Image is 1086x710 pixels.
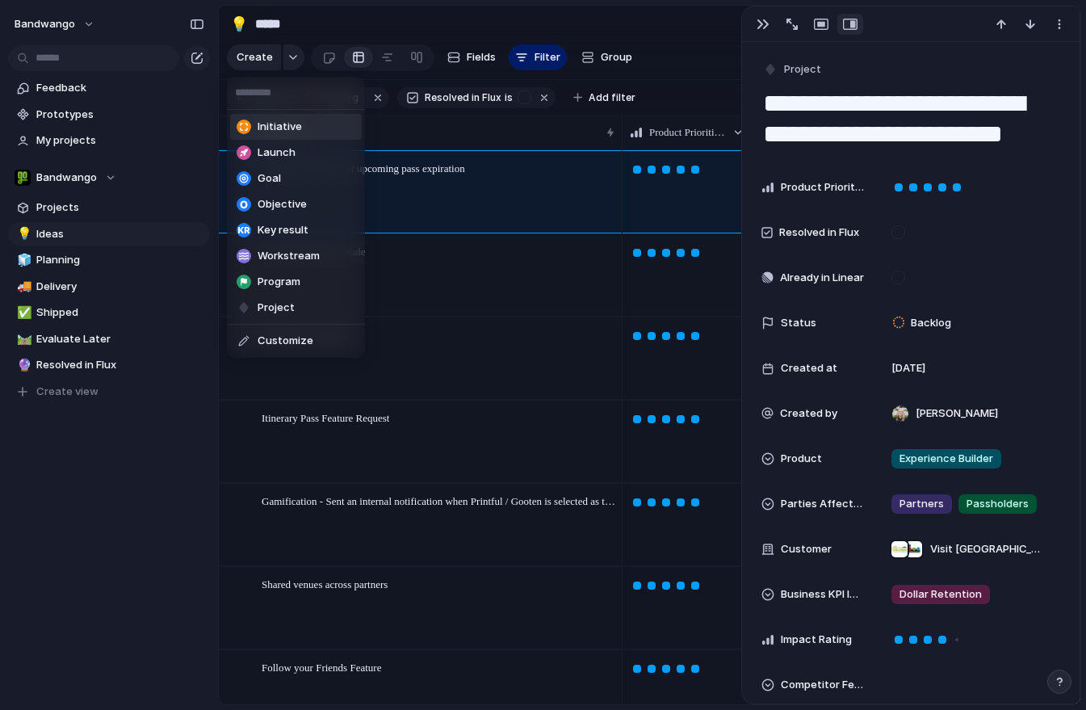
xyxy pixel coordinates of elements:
[258,196,307,212] span: Objective
[258,170,281,187] span: Goal
[258,274,300,290] span: Program
[258,248,320,264] span: Workstream
[258,222,308,238] span: Key result
[258,145,296,161] span: Launch
[258,119,302,135] span: Initiative
[258,300,295,316] span: Project
[258,333,313,349] span: Customize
